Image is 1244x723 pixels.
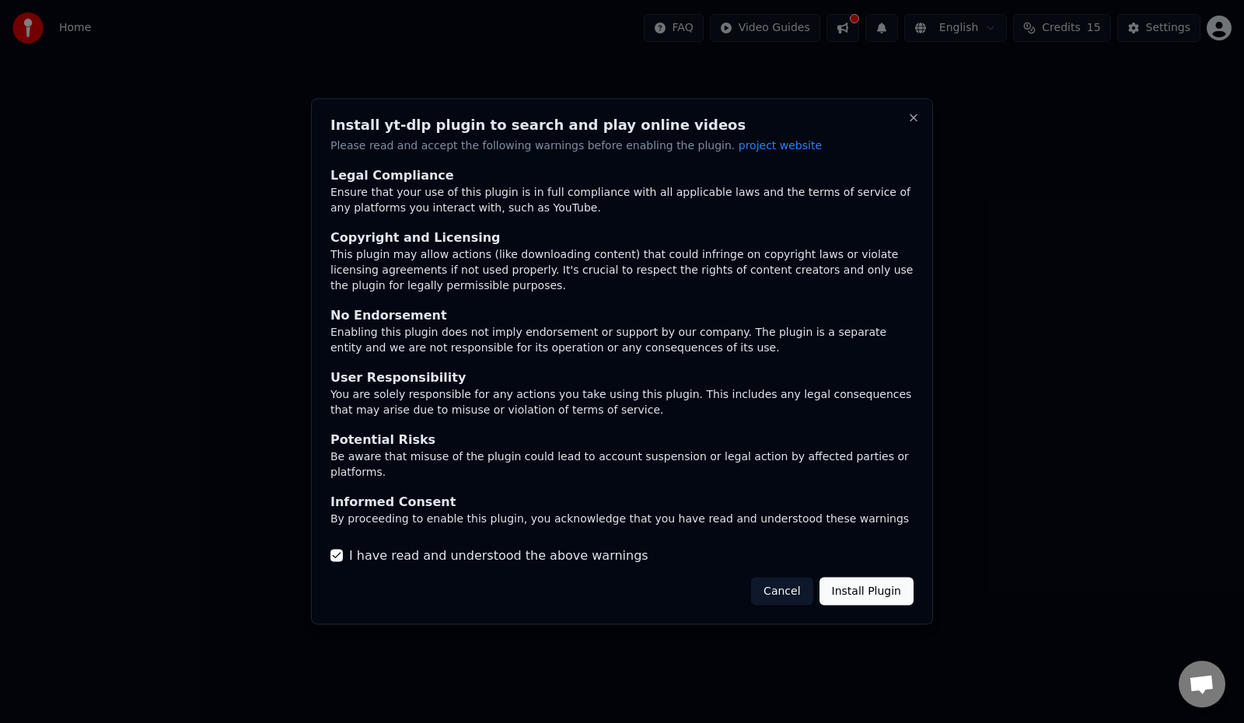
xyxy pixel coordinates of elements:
[330,430,914,449] div: Potential Risks
[330,246,914,293] div: This plugin may allow actions (like downloading content) that could infringe on copyright laws or...
[349,546,648,564] label: I have read and understood the above warnings
[330,118,914,132] h2: Install yt-dlp plugin to search and play online videos
[330,166,914,184] div: Legal Compliance
[330,449,914,480] div: Be aware that misuse of the plugin could lead to account suspension or legal action by affected p...
[330,368,914,386] div: User Responsibility
[330,386,914,417] div: You are solely responsible for any actions you take using this plugin. This includes any legal co...
[819,577,914,605] button: Install Plugin
[330,324,914,355] div: Enabling this plugin does not imply endorsement or support by our company. The plugin is a separa...
[330,138,914,154] p: Please read and accept the following warnings before enabling the plugin.
[330,511,914,542] div: By proceeding to enable this plugin, you acknowledge that you have read and understood these warn...
[739,139,822,152] span: project website
[330,306,914,324] div: No Endorsement
[330,228,914,246] div: Copyright and Licensing
[330,492,914,511] div: Informed Consent
[330,184,914,215] div: Ensure that your use of this plugin is in full compliance with all applicable laws and the terms ...
[751,577,812,605] button: Cancel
